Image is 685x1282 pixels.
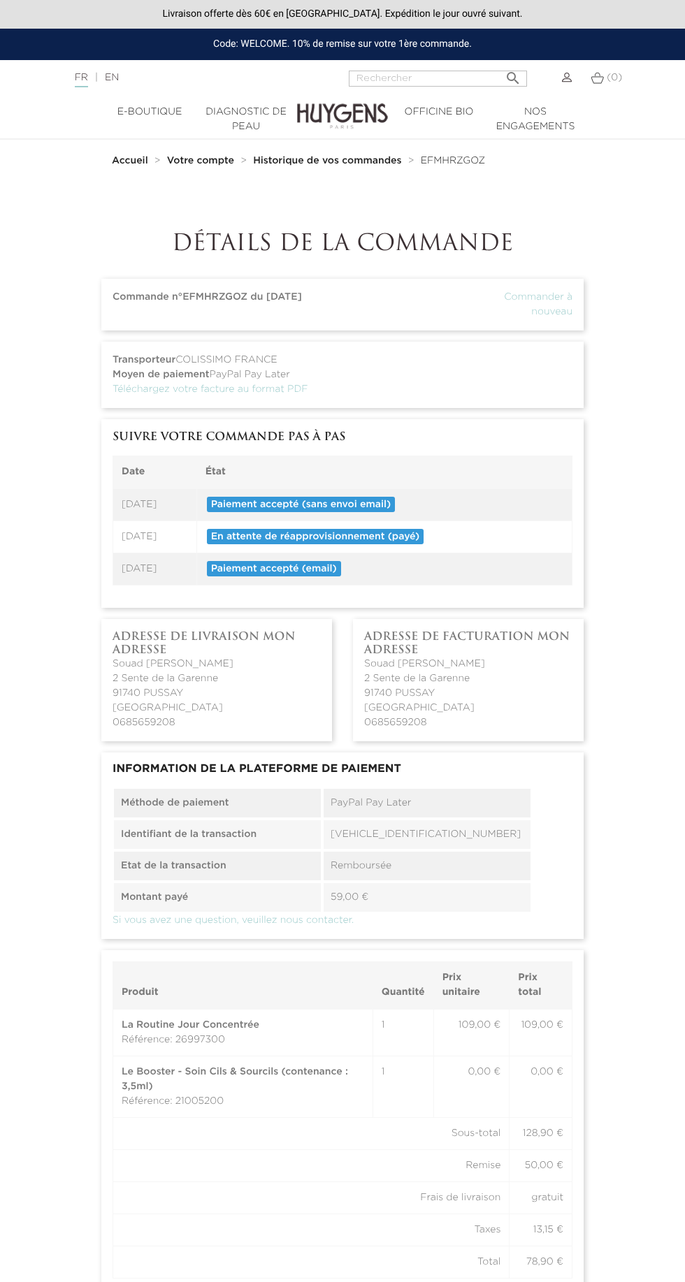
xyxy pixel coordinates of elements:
a: La Routine Jour Concentrée [122,1020,259,1030]
strong: Moyen de paiement [113,370,209,379]
a: Commander à nouveau [504,292,572,316]
td: Référence: 21005200 [113,1056,373,1117]
a: Téléchargez votre facture au format PDF [113,384,308,394]
address: Souad [PERSON_NAME] 2 Sente de la Garenne 91740 PUSSAY [GEOGRAPHIC_DATA] 0685659208 [113,657,321,730]
a: Historique de vos commandes [253,156,405,166]
li: COLISSIMO FRANCE [113,353,572,367]
a: E-Boutique [101,105,198,119]
li: PayPal Pay Later [113,367,572,382]
td: [DATE] [113,488,197,521]
td: 78,90 € [510,1246,572,1278]
td: 109,00 € [510,1009,572,1056]
th: Date [113,456,197,488]
h4: Adresse de facturation Mon adresse [364,630,572,657]
td: 1 [373,1009,433,1056]
strong: Votre compte [167,156,234,166]
th: État [196,456,572,488]
span: Paiement accepté (email) [207,561,341,576]
i:  [505,66,521,82]
div: | [68,71,275,85]
strong: Transporteur [113,355,175,365]
td: Sous-total [113,1117,510,1149]
a: Officine Bio [391,105,487,119]
a: Si vous avez une question, veuillez nous contacter. [113,915,354,925]
td: Remise [113,1149,510,1181]
td: 13,15 € [510,1214,572,1246]
strong: Accueil [112,156,148,166]
a: Nos engagements [487,105,584,134]
address: Souad [PERSON_NAME] 2 Sente de la Garenne 91740 PUSSAY [GEOGRAPHIC_DATA] 0685659208 [364,657,572,730]
a: FR [75,73,88,87]
dd: Remboursée [324,852,531,880]
td: 50,00 € [510,1149,572,1181]
a: Diagnostic de peau [198,105,294,134]
a: EN [105,73,119,82]
td: Total [113,1246,510,1278]
dd: PayPal Pay Later [324,789,531,817]
strong: Historique de vos commandes [253,156,401,166]
th: Quantité [373,961,433,1009]
th: Produit [113,961,373,1009]
strong: Commande n°EFMHRZGOZ du [DATE] [113,292,302,302]
td: 1 [373,1056,433,1117]
span: (0) [607,73,622,82]
td: Référence: 26997300 [113,1009,373,1056]
td: Frais de livraison [113,1181,510,1214]
td: 0,00 € [510,1056,572,1117]
td: gratuit [510,1181,572,1214]
th: Prix total [510,961,572,1009]
h4: Adresse de livraison Mon adresse [113,630,321,657]
a: Votre compte [167,156,238,166]
span: En attente de réapprovisionnement (payé) [207,529,424,544]
td: [DATE] [113,553,197,585]
td: [DATE] [113,520,197,553]
h3: Information de la plateforme de paiement [113,764,572,776]
dt: Etat de la transaction [114,852,321,880]
dt: Méthode de paiement [114,789,321,817]
h1: Détails de la commande [101,231,584,258]
dd: 59,00 € [324,883,531,912]
button:  [500,65,526,83]
img: Huygens [297,81,388,131]
td: 0,00 € [433,1056,510,1117]
a: EFMHRZGOZ [421,156,486,166]
a: Le Booster - Soin Cils & Sourcils (contenance : 3,5ml) [122,1067,348,1091]
h3: Suivre votre commande pas à pas [113,430,572,444]
td: 128,90 € [510,1117,572,1149]
span: Paiement accepté (sans envoi email) [207,497,395,512]
dt: Montant payé [114,883,321,912]
td: Taxes [113,1214,510,1246]
dt: Identifiant de la transaction [114,820,321,849]
td: 109,00 € [433,1009,510,1056]
a: Accueil [112,156,151,166]
th: Prix unitaire [433,961,510,1009]
input: Rechercher [349,71,527,87]
dd: [VEHICLE_IDENTIFICATION_NUMBER] [324,820,531,849]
